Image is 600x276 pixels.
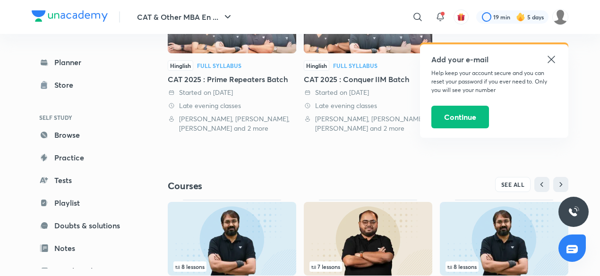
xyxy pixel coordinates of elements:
div: Store [54,79,79,91]
img: avatar [457,13,465,21]
div: Full Syllabus [333,63,377,68]
h5: Add your e-mail [431,54,557,65]
span: 8 lessons [447,264,477,269]
div: infosection [309,261,427,272]
div: Started on 17 Jun 2025 [304,88,432,97]
div: left [173,261,291,272]
h4: Courses [168,180,368,192]
button: Continue [431,106,489,128]
div: Started on 6 Jun 2025 [168,88,296,97]
span: Hinglish [168,60,193,71]
div: Lokesh Agarwal, Deepika Awasthi, Ravi Kumar and 2 more [168,114,296,133]
a: Notes [32,239,141,258]
div: Deepika Awasthi, Ravi Kumar, Ronakkumar Shah and 2 more [304,114,432,133]
div: CAT 2025 : Prime Repeaters Batch [168,74,296,85]
a: Playlist [32,193,141,212]
h6: SELF STUDY [32,109,141,125]
img: Company Logo [32,10,108,22]
div: Late evening classes [168,101,296,110]
span: Hinglish [304,60,329,71]
div: Full Syllabus [197,63,241,68]
div: left [446,261,563,272]
img: ttu [568,206,579,217]
div: Late evening classes [304,101,432,110]
a: Browse [32,125,141,144]
button: avatar [454,9,469,25]
a: Company Logo [32,10,108,24]
span: SEE ALL [501,181,525,188]
div: infocontainer [446,261,563,272]
img: Aashray [552,9,568,25]
div: CAT 2025 : Conquer IIM Batch [304,74,432,85]
img: Thumbnail [168,202,296,276]
p: Help keep your account secure and you can reset your password if you ever need to. Only you will ... [431,69,557,94]
div: left [309,261,427,272]
span: 8 lessons [175,264,205,269]
div: infocontainer [173,261,291,272]
a: Planner [32,53,141,72]
a: Tests [32,171,141,190]
button: CAT & Other MBA En ... [131,8,239,26]
img: streak [516,12,525,22]
img: Thumbnail [304,202,432,276]
button: SEE ALL [495,177,531,192]
div: infosection [446,261,563,272]
div: infosection [173,261,291,272]
a: Store [32,75,141,94]
a: Practice [32,148,141,167]
div: infocontainer [309,261,427,272]
span: 7 lessons [311,264,340,269]
a: Doubts & solutions [32,216,141,235]
img: Thumbnail [440,202,568,276]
